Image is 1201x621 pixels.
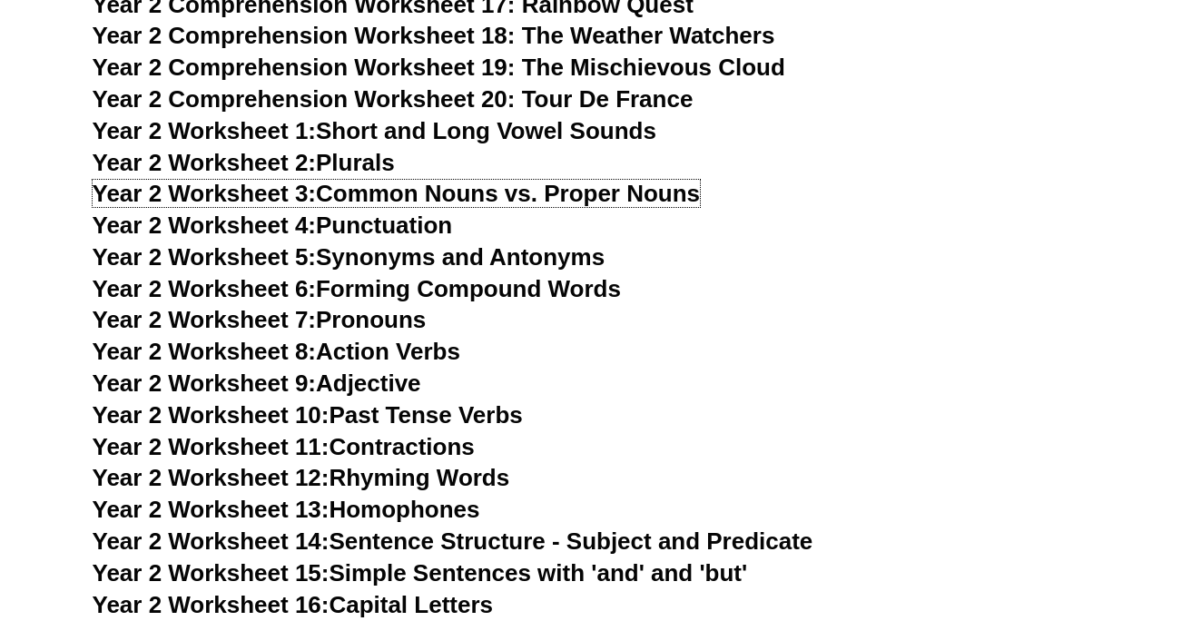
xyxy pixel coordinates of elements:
[93,338,317,365] span: Year 2 Worksheet 8:
[93,338,460,365] a: Year 2 Worksheet 8:Action Verbs
[93,464,510,491] a: Year 2 Worksheet 12:Rhyming Words
[93,275,317,302] span: Year 2 Worksheet 6:
[93,496,480,523] a: Year 2 Worksheet 13:Homophones
[93,306,317,333] span: Year 2 Worksheet 7:
[93,527,813,555] a: Year 2 Worksheet 14:Sentence Structure - Subject and Predicate
[93,22,775,49] a: Year 2 Comprehension Worksheet 18: The Weather Watchers
[93,559,748,586] a: Year 2 Worksheet 15:Simple Sentences with 'and' and 'but'
[93,433,475,460] a: Year 2 Worksheet 11:Contractions
[93,149,317,176] span: Year 2 Worksheet 2:
[93,275,621,302] a: Year 2 Worksheet 6:Forming Compound Words
[93,54,785,81] a: Year 2 Comprehension Worksheet 19: The Mischievous Cloud
[93,591,330,618] span: Year 2 Worksheet 16:
[93,433,330,460] span: Year 2 Worksheet 11:
[93,496,330,523] span: Year 2 Worksheet 13:
[93,117,656,144] a: Year 2 Worksheet 1:Short and Long Vowel Sounds
[93,401,523,429] a: Year 2 Worksheet 10:Past Tense Verbs
[93,180,701,207] a: Year 2 Worksheet 3:Common Nouns vs. Proper Nouns
[93,401,330,429] span: Year 2 Worksheet 10:
[93,370,317,397] span: Year 2 Worksheet 9:
[93,527,330,555] span: Year 2 Worksheet 14:
[890,416,1201,621] iframe: Chat Widget
[93,306,427,333] a: Year 2 Worksheet 7:Pronouns
[93,243,317,271] span: Year 2 Worksheet 5:
[93,370,421,397] a: Year 2 Worksheet 9:Adjective
[93,559,330,586] span: Year 2 Worksheet 15:
[93,85,694,113] a: Year 2 Comprehension Worksheet 20: Tour De France
[93,149,395,176] a: Year 2 Worksheet 2:Plurals
[93,464,330,491] span: Year 2 Worksheet 12:
[93,591,493,618] a: Year 2 Worksheet 16:Capital Letters
[93,243,605,271] a: Year 2 Worksheet 5:Synonyms and Antonyms
[93,117,317,144] span: Year 2 Worksheet 1:
[93,212,453,239] a: Year 2 Worksheet 4:Punctuation
[93,180,317,207] span: Year 2 Worksheet 3:
[93,212,317,239] span: Year 2 Worksheet 4:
